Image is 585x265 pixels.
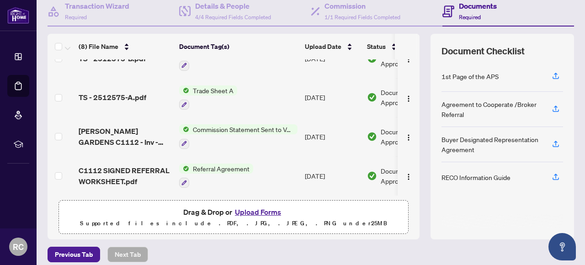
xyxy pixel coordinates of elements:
[401,129,416,144] button: Logo
[75,34,175,59] th: (8) File Name
[107,247,148,262] button: Next Tab
[305,42,341,52] span: Upload Date
[179,164,253,188] button: Status IconReferral Agreement
[301,78,363,117] td: [DATE]
[441,45,525,58] span: Document Checklist
[401,90,416,105] button: Logo
[179,85,189,95] img: Status Icon
[405,56,412,63] img: Logo
[405,134,412,141] img: Logo
[79,165,172,187] span: C1112 SIGNED REFERRAL WORKSHEET.pdf
[195,14,271,21] span: 4/4 Required Fields Completed
[441,134,541,154] div: Buyer Designated Representation Agreement
[79,126,172,148] span: [PERSON_NAME] GARDENS C1112 - Inv - 2512575.pdf
[363,34,441,59] th: Status
[459,0,497,11] h4: Documents
[189,124,298,134] span: Commission Statement Sent to Vendor
[59,201,408,234] span: Drag & Drop orUpload FormsSupported files include .PDF, .JPG, .JPEG, .PNG under25MB
[367,42,386,52] span: Status
[55,247,93,262] span: Previous Tab
[7,7,29,24] img: logo
[367,92,377,102] img: Document Status
[301,117,363,156] td: [DATE]
[179,124,189,134] img: Status Icon
[324,0,400,11] h4: Commission
[401,169,416,183] button: Logo
[79,92,146,103] span: TS - 2512575-A.pdf
[195,0,271,11] h4: Details & People
[48,247,100,262] button: Previous Tab
[367,171,377,181] img: Document Status
[179,164,189,174] img: Status Icon
[405,173,412,180] img: Logo
[441,99,541,119] div: Agreement to Cooperate /Broker Referral
[65,14,87,21] span: Required
[301,156,363,196] td: [DATE]
[324,14,400,21] span: 1/1 Required Fields Completed
[441,172,511,182] div: RECO Information Guide
[65,0,129,11] h4: Transaction Wizard
[548,233,576,260] button: Open asap
[64,218,403,229] p: Supported files include .PDF, .JPG, .JPEG, .PNG under 25 MB
[189,164,253,174] span: Referral Agreement
[13,240,24,253] span: RC
[79,42,118,52] span: (8) File Name
[189,85,237,95] span: Trade Sheet A
[179,85,237,110] button: Status IconTrade Sheet A
[405,95,412,102] img: Logo
[179,124,298,149] button: Status IconCommission Statement Sent to Vendor
[459,14,481,21] span: Required
[301,34,363,59] th: Upload Date
[183,206,284,218] span: Drag & Drop or
[381,166,437,186] span: Document Approved
[232,206,284,218] button: Upload Forms
[367,132,377,142] img: Document Status
[381,87,437,107] span: Document Approved
[381,127,437,147] span: Document Approved
[441,71,499,81] div: 1st Page of the APS
[175,34,301,59] th: Document Tag(s)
